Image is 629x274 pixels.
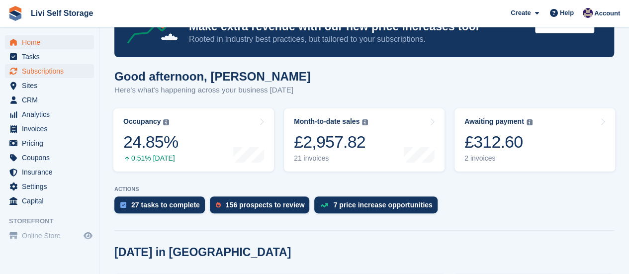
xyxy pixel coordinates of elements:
[120,202,126,208] img: task-75834270c22a3079a89374b754ae025e5fb1db73e45f91037f5363f120a921f8.svg
[123,132,178,152] div: 24.85%
[226,201,305,209] div: 156 prospects to review
[5,122,94,136] a: menu
[314,196,442,218] a: 7 price increase opportunities
[464,117,524,126] div: Awaiting payment
[9,216,99,226] span: Storefront
[5,64,94,78] a: menu
[22,64,82,78] span: Subscriptions
[123,117,161,126] div: Occupancy
[583,8,593,18] img: Jim
[464,132,533,152] div: £312.60
[5,165,94,179] a: menu
[114,246,291,259] h2: [DATE] in [GEOGRAPHIC_DATA]
[114,70,311,83] h1: Good afternoon, [PERSON_NAME]
[284,108,445,172] a: Month-to-date sales £2,957.82 21 invoices
[22,180,82,193] span: Settings
[27,5,97,21] a: Livi Self Storage
[22,151,82,165] span: Coupons
[294,154,368,163] div: 21 invoices
[527,119,533,125] img: icon-info-grey-7440780725fd019a000dd9b08b2336e03edf1995a4989e88bcd33f0948082b44.svg
[22,50,82,64] span: Tasks
[320,203,328,207] img: price_increase_opportunities-93ffe204e8149a01c8c9dc8f82e8f89637d9d84a8eef4429ea346261dce0b2c0.svg
[5,151,94,165] a: menu
[8,6,23,21] img: stora-icon-8386f47178a22dfd0bd8f6a31ec36ba5ce8667c1dd55bd0f319d3a0aa187defe.svg
[594,8,620,18] span: Account
[22,194,82,208] span: Capital
[5,50,94,64] a: menu
[22,136,82,150] span: Pricing
[114,85,311,96] p: Here's what's happening across your business [DATE]
[22,35,82,49] span: Home
[22,165,82,179] span: Insurance
[5,35,94,49] a: menu
[5,180,94,193] a: menu
[123,154,178,163] div: 0.51% [DATE]
[5,93,94,107] a: menu
[189,34,527,45] p: Rooted in industry best practices, but tailored to your subscriptions.
[114,186,614,192] p: ACTIONS
[113,108,274,172] a: Occupancy 24.85% 0.51% [DATE]
[362,119,368,125] img: icon-info-grey-7440780725fd019a000dd9b08b2336e03edf1995a4989e88bcd33f0948082b44.svg
[5,136,94,150] a: menu
[333,201,432,209] div: 7 price increase opportunities
[560,8,574,18] span: Help
[163,119,169,125] img: icon-info-grey-7440780725fd019a000dd9b08b2336e03edf1995a4989e88bcd33f0948082b44.svg
[22,79,82,92] span: Sites
[82,230,94,242] a: Preview store
[114,196,210,218] a: 27 tasks to complete
[454,108,615,172] a: Awaiting payment £312.60 2 invoices
[210,196,315,218] a: 156 prospects to review
[131,201,200,209] div: 27 tasks to complete
[5,194,94,208] a: menu
[5,79,94,92] a: menu
[294,132,368,152] div: £2,957.82
[22,93,82,107] span: CRM
[464,154,533,163] div: 2 invoices
[5,107,94,121] a: menu
[22,229,82,243] span: Online Store
[5,229,94,243] a: menu
[22,122,82,136] span: Invoices
[294,117,359,126] div: Month-to-date sales
[22,107,82,121] span: Analytics
[216,202,221,208] img: prospect-51fa495bee0391a8d652442698ab0144808aea92771e9ea1ae160a38d050c398.svg
[511,8,531,18] span: Create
